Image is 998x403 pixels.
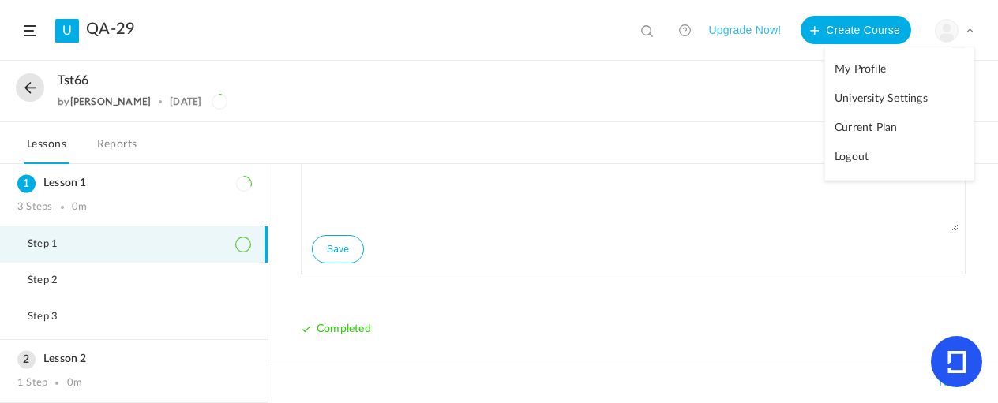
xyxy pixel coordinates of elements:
a: QA-29 [86,20,135,39]
div: [DATE] [170,96,201,107]
a: University Settings [825,84,974,114]
div: 0m [67,377,82,390]
button: Save [312,235,364,263]
span: tst66 [58,73,88,88]
span: Step 1 [28,238,77,251]
img: user-image.png [936,20,958,42]
a: [PERSON_NAME] [70,95,152,107]
a: My Profile [825,55,974,84]
a: U [55,19,79,43]
span: Step 3 [28,311,77,323]
div: 1 Step [17,377,47,390]
button: Create Course [801,16,911,44]
span: Completed [317,323,371,334]
a: Logout [825,143,974,172]
div: by [58,96,151,107]
div: 0m [72,201,87,214]
a: Reports [94,134,141,164]
button: Next [936,372,966,391]
h3: Lesson 1 [17,177,250,190]
a: Current Plan [825,114,974,143]
a: Lessons [24,134,69,164]
div: 3 Steps [17,201,52,214]
button: Upgrade Now! [708,16,781,44]
span: Step 2 [28,274,77,287]
h3: Lesson 2 [17,353,250,366]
